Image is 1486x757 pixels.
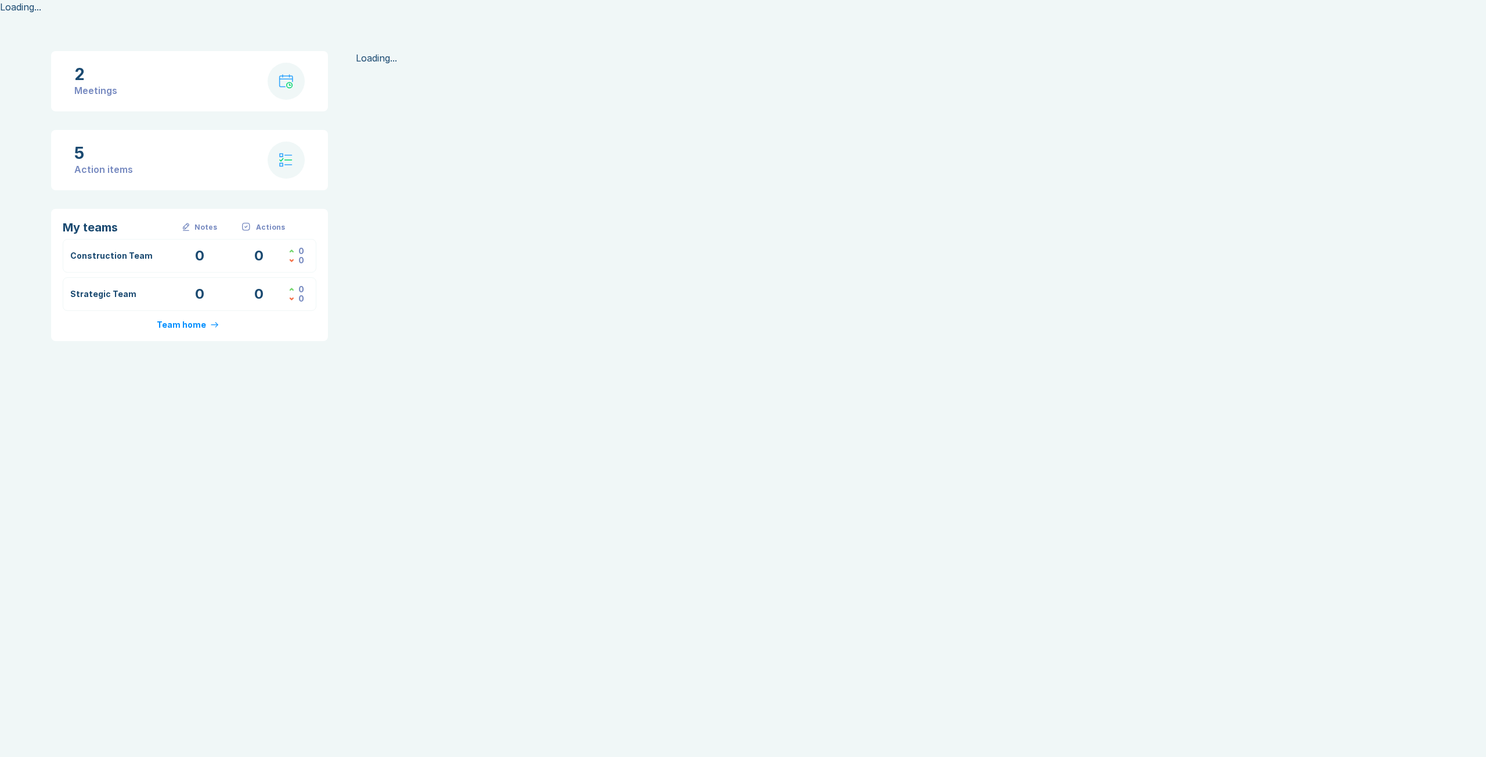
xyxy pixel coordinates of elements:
[229,285,289,303] div: Open Action Items
[289,297,294,300] img: caret-down-red.svg
[356,51,1435,65] div: Loading...
[298,247,304,256] div: 0
[279,74,293,89] img: calendar-with-clock.svg
[289,288,294,291] img: caret-up-green.svg
[157,320,222,329] a: Team home
[169,247,229,265] div: Meetings with Notes this Week
[298,294,304,303] div: 0
[298,285,304,294] div: 0
[289,285,304,294] div: Actions Closed this Week
[74,144,133,162] div: 5
[70,289,136,299] a: Strategic Team
[229,247,289,265] div: Open Action Items
[289,294,304,303] div: Actions Assigned this Week
[289,247,304,256] div: Actions Closed this Week
[289,249,294,253] img: caret-up-green.svg
[211,322,218,328] img: arrow-right-primary.svg
[74,65,117,84] div: 2
[289,256,304,265] div: Actions Assigned this Week
[194,223,217,232] div: Notes
[63,220,168,234] div: My teams
[74,84,117,97] div: Meetings
[256,223,285,232] div: Actions
[169,285,229,303] div: Meetings with Notes this Week
[289,259,294,262] img: caret-down-red.svg
[298,256,304,265] div: 0
[70,251,153,260] a: Construction Team
[279,153,293,167] img: check-list.svg
[157,320,206,329] div: Team home
[74,162,133,176] div: Action items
